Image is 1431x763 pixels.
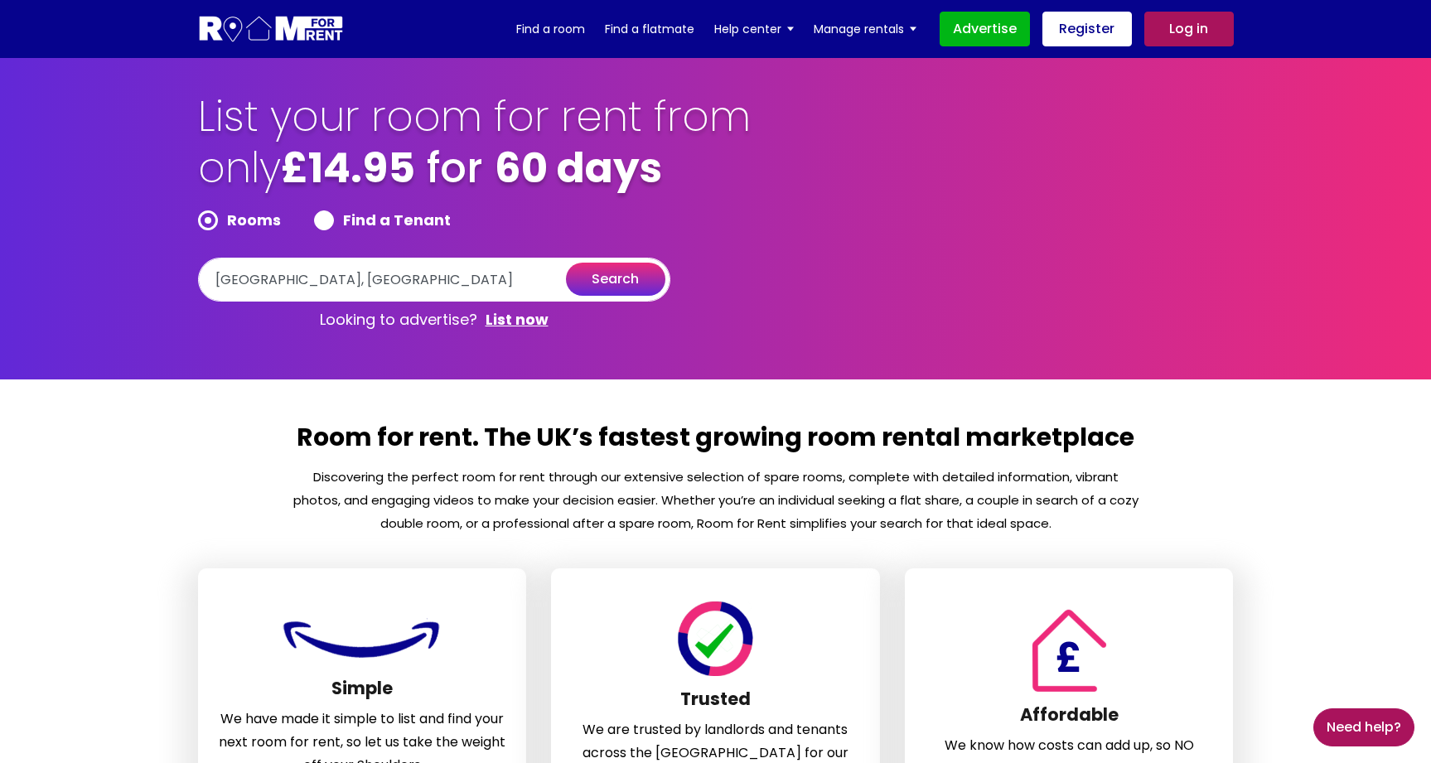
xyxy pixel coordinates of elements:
img: Logo for Room for Rent, featuring a welcoming design with a house icon and modern typography [198,14,345,45]
img: Room For Rent [1024,609,1114,692]
b: £14.95 [281,138,415,197]
a: Find a flatmate [605,17,694,41]
h1: List your room for rent from only [198,91,753,210]
p: Looking to advertise? [198,302,670,338]
h3: Simple [219,678,506,707]
a: Find a room [516,17,585,41]
a: Log in [1144,12,1234,46]
h3: Affordable [926,704,1213,734]
input: Enter keywords [198,258,670,302]
label: Find a Tenant [314,210,451,230]
p: Discovering the perfect room for rent through our extensive selection of spare rooms, complete wi... [292,466,1140,535]
h2: Room for rent. The UK’s fastest growing room rental marketplace [292,421,1140,466]
label: Rooms [198,210,281,230]
img: Room For Rent [674,601,757,676]
a: List now [486,310,549,330]
a: Advertise [940,12,1030,46]
span: for [427,138,483,197]
a: Need Help? [1313,708,1414,746]
img: Room For Rent [279,613,445,665]
h3: Trusted [572,688,859,718]
button: search [566,263,665,296]
a: Manage rentals [814,17,916,41]
b: 60 days [495,138,662,197]
a: Help center [714,17,794,41]
a: Register [1042,12,1132,46]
